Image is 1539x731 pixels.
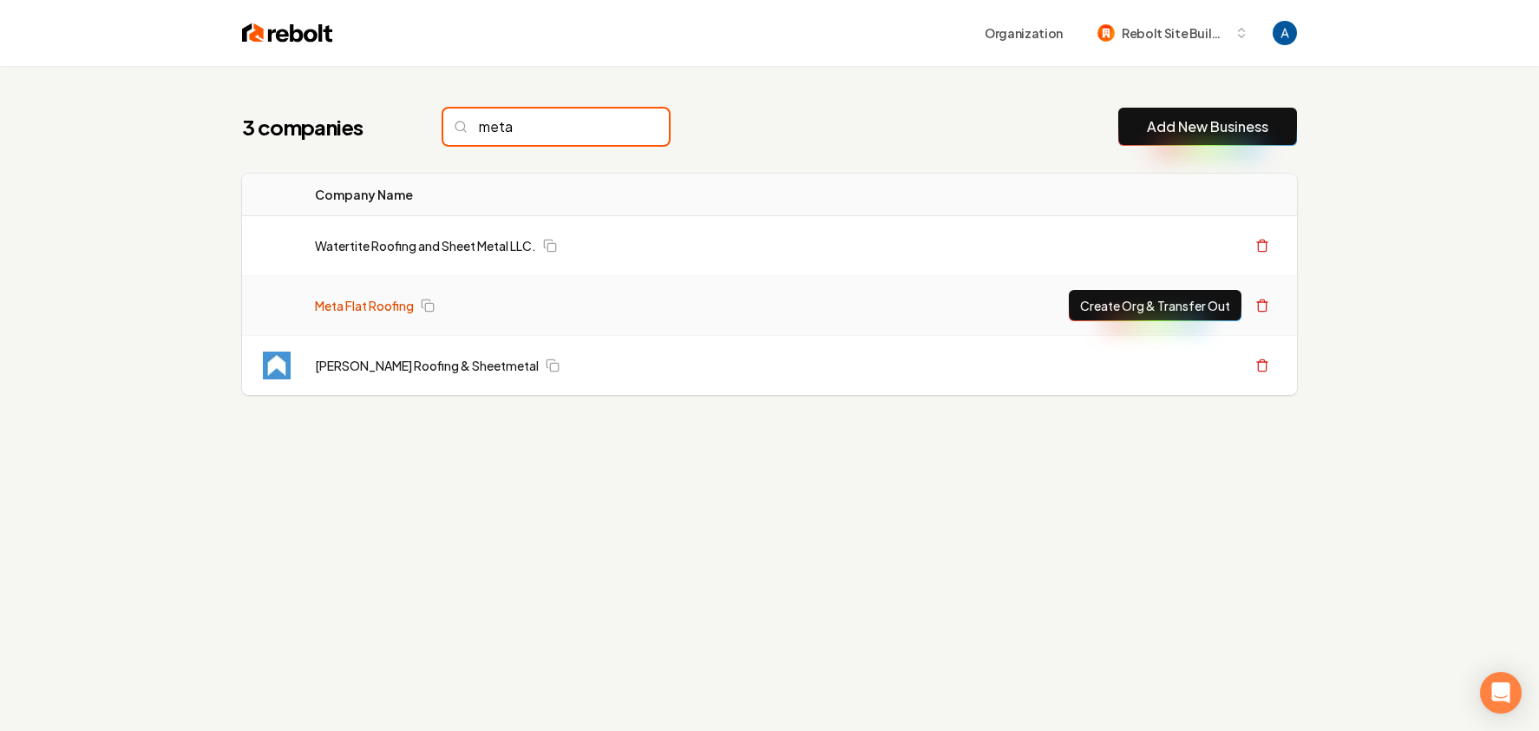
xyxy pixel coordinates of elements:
img: Gable Roofing & Sheetmetal logo [263,352,291,379]
button: Create Org & Transfer Out [1069,290,1241,321]
a: Add New Business [1147,116,1268,137]
h1: 3 companies [242,113,409,141]
img: Rebolt Logo [242,21,333,45]
a: Watertite Roofing and Sheet Metal LLC. [315,237,536,254]
a: [PERSON_NAME] Roofing & Sheetmetal [315,357,539,374]
img: Andrew Magana [1273,21,1297,45]
button: Organization [974,17,1073,49]
button: Open user button [1273,21,1297,45]
a: Meta Flat Roofing [315,297,414,314]
div: Open Intercom Messenger [1480,672,1522,714]
th: Company Name [301,174,828,216]
input: Search... [443,109,669,145]
button: Add New Business [1118,108,1297,146]
img: Rebolt Site Builder [1097,24,1115,42]
span: Rebolt Site Builder [1122,24,1228,43]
